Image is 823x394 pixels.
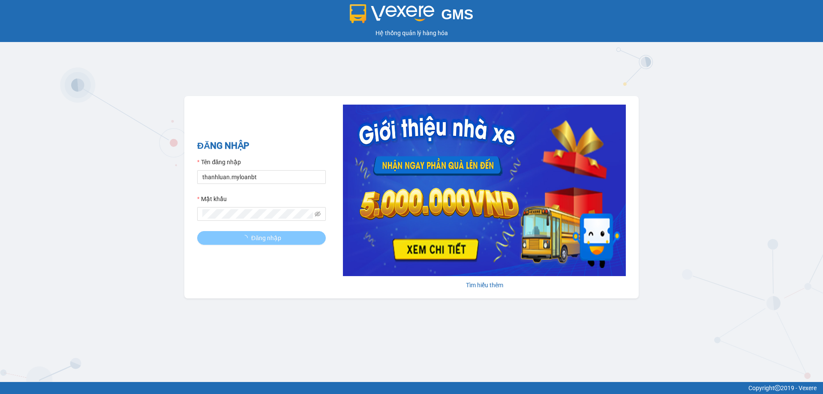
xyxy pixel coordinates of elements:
[441,6,473,22] span: GMS
[197,139,326,153] h2: ĐĂNG NHẬP
[251,233,281,243] span: Đăng nhập
[343,280,626,290] div: Tìm hiểu thêm
[197,194,227,204] label: Mật khẩu
[343,105,626,276] img: banner-0
[242,235,251,241] span: loading
[6,383,817,393] div: Copyright 2019 - Vexere
[197,157,241,167] label: Tên đăng nhập
[350,4,435,23] img: logo 2
[197,170,326,184] input: Tên đăng nhập
[350,13,474,20] a: GMS
[2,28,821,38] div: Hệ thống quản lý hàng hóa
[197,231,326,245] button: Đăng nhập
[202,209,313,219] input: Mật khẩu
[315,211,321,217] span: eye-invisible
[775,385,781,391] span: copyright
